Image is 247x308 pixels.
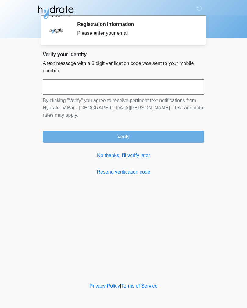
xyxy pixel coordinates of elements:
[37,5,74,20] img: Hydrate IV Bar - Fort Collins Logo
[43,152,204,159] a: No thanks, I'll verify later
[47,21,66,40] img: Agent Avatar
[43,168,204,176] a: Resend verification code
[121,283,157,288] a: Terms of Service
[43,52,204,57] h2: Verify your identity
[90,283,120,288] a: Privacy Policy
[43,60,204,74] p: A text message with a 6 digit verification code was sent to your mobile number.
[120,283,121,288] a: |
[43,131,204,143] button: Verify
[43,97,204,119] p: By clicking "Verify" you agree to receive pertinent text notifications from Hydrate IV Bar - [GEO...
[77,30,195,37] div: Please enter your email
